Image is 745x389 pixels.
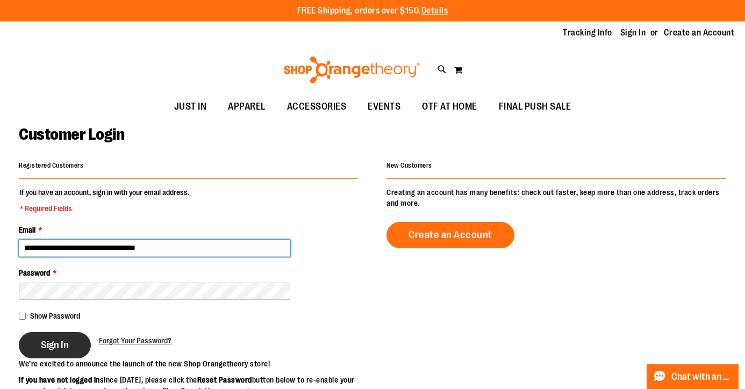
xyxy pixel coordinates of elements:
p: We’re excited to announce the launch of the new Shop Orangetheory store! [19,358,372,369]
span: OTF AT HOME [422,95,477,119]
strong: Reset Password [197,376,252,384]
legend: If you have an account, sign in with your email address. [19,187,190,214]
p: FREE Shipping, orders over $150. [297,5,448,17]
span: Sign In [41,339,69,351]
span: JUST IN [174,95,207,119]
span: Create an Account [409,229,492,241]
a: ACCESSORIES [276,95,357,119]
a: Forgot Your Password? [99,335,171,346]
p: Creating an account has many benefits: check out faster, keep more than one address, track orders... [386,187,726,208]
span: Show Password [30,312,80,320]
button: Sign In [19,332,91,358]
strong: If you have not logged in [19,376,100,384]
a: JUST IN [163,95,218,119]
a: FINAL PUSH SALE [488,95,582,119]
span: Email [19,226,35,234]
button: Chat with an Expert [647,364,739,389]
span: Customer Login [19,125,124,143]
a: OTF AT HOME [411,95,488,119]
span: * Required Fields [20,203,189,214]
a: Sign In [620,27,646,39]
a: Create an Account [664,27,735,39]
span: Password [19,269,50,277]
a: EVENTS [357,95,411,119]
span: FINAL PUSH SALE [499,95,571,119]
span: APPAREL [228,95,266,119]
span: ACCESSORIES [287,95,347,119]
span: Chat with an Expert [671,372,732,382]
a: Tracking Info [563,27,612,39]
a: APPAREL [217,95,276,119]
strong: New Customers [386,162,432,169]
strong: Registered Customers [19,162,83,169]
a: Create an Account [386,222,514,248]
span: Forgot Your Password? [99,336,171,345]
span: EVENTS [368,95,400,119]
a: Details [421,6,448,16]
img: Shop Orangetheory [282,56,421,83]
